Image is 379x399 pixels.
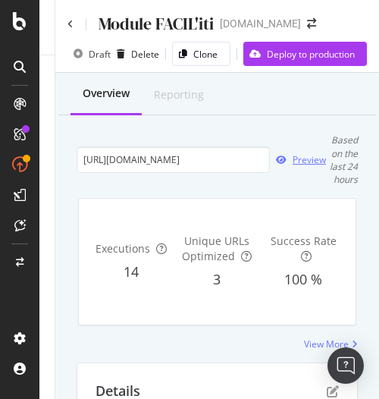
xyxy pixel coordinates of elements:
div: Module FACIL'iti [99,12,214,36]
input: Preview your optimization on a URL [77,146,270,173]
div: arrow-right-arrow-left [307,18,316,29]
div: pen-to-square [327,385,339,397]
button: Preview [270,148,326,172]
span: Executions [96,241,150,256]
div: Based on the last 24 hours [326,134,358,186]
div: Clone [193,48,218,61]
div: Reporting [154,87,204,102]
span: 100 % [284,270,322,288]
div: Open Intercom Messenger [327,347,364,384]
div: [DOMAIN_NAME] [220,16,301,31]
div: Overview [83,86,130,101]
span: Unique URLs Optimized [182,234,249,263]
div: Deploy to production [267,48,355,61]
span: Success Rate [271,234,337,248]
div: View More [304,338,349,350]
button: Delete [111,42,159,66]
a: View More [304,338,358,350]
span: 3 [213,270,221,288]
button: Clone [172,42,230,66]
span: 14 [124,262,139,281]
button: Deploy to production [243,42,367,66]
div: Delete [131,48,159,61]
a: Click to go back [67,20,74,29]
div: Preview [293,153,326,166]
div: Draft [89,48,111,61]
